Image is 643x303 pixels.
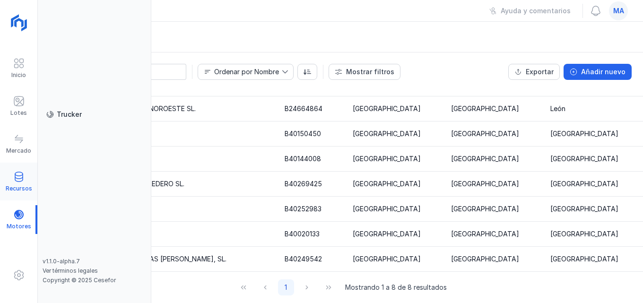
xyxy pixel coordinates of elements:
[451,204,519,214] div: [GEOGRAPHIC_DATA]
[526,67,554,77] div: Exportar
[451,179,519,189] div: [GEOGRAPHIC_DATA]
[285,204,321,214] div: B40252983
[329,64,400,80] button: Mostrar filtros
[11,71,26,79] div: Inicio
[451,254,519,264] div: [GEOGRAPHIC_DATA]
[43,267,98,274] a: Ver términos legales
[550,254,618,264] div: [GEOGRAPHIC_DATA]
[285,179,322,189] div: B40269425
[285,154,321,164] div: B40144008
[451,129,519,139] div: [GEOGRAPHIC_DATA]
[550,129,618,139] div: [GEOGRAPHIC_DATA]
[483,3,577,19] button: Ayuda y comentarios
[43,277,146,284] div: Copyright © 2025 Cesefor
[43,258,146,265] div: v1.1.0-alpha.7
[10,109,27,117] div: Lotes
[6,185,32,192] div: Recursos
[581,67,626,77] div: Añadir nuevo
[346,67,394,77] div: Mostrar filtros
[6,147,31,155] div: Mercado
[550,204,618,214] div: [GEOGRAPHIC_DATA]
[451,154,519,164] div: [GEOGRAPHIC_DATA]
[353,179,421,189] div: [GEOGRAPHIC_DATA]
[451,229,519,239] div: [GEOGRAPHIC_DATA]
[353,154,421,164] div: [GEOGRAPHIC_DATA]
[285,104,322,113] div: B24664864
[353,229,421,239] div: [GEOGRAPHIC_DATA]
[278,279,294,295] button: Page 1
[7,11,31,35] img: logoRight.svg
[508,64,560,80] button: Exportar
[345,283,447,292] span: Mostrando 1 a 8 de 8 resultados
[613,6,624,16] span: ma
[550,229,618,239] div: [GEOGRAPHIC_DATA]
[285,254,322,264] div: B40249542
[451,104,519,113] div: [GEOGRAPHIC_DATA]
[214,69,279,75] div: Ordenar por Nombre
[198,64,282,79] span: Nombre
[285,229,320,239] div: B40020133
[353,104,421,113] div: [GEOGRAPHIC_DATA]
[353,129,421,139] div: [GEOGRAPHIC_DATA]
[285,129,321,139] div: B40150450
[353,254,421,264] div: [GEOGRAPHIC_DATA]
[501,6,571,16] div: Ayuda y comentarios
[353,204,421,214] div: [GEOGRAPHIC_DATA]
[43,106,146,123] a: Trucker
[57,110,82,119] div: Trucker
[550,154,618,164] div: [GEOGRAPHIC_DATA]
[564,64,632,80] button: Añadir nuevo
[550,104,565,113] div: León
[550,179,618,189] div: [GEOGRAPHIC_DATA]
